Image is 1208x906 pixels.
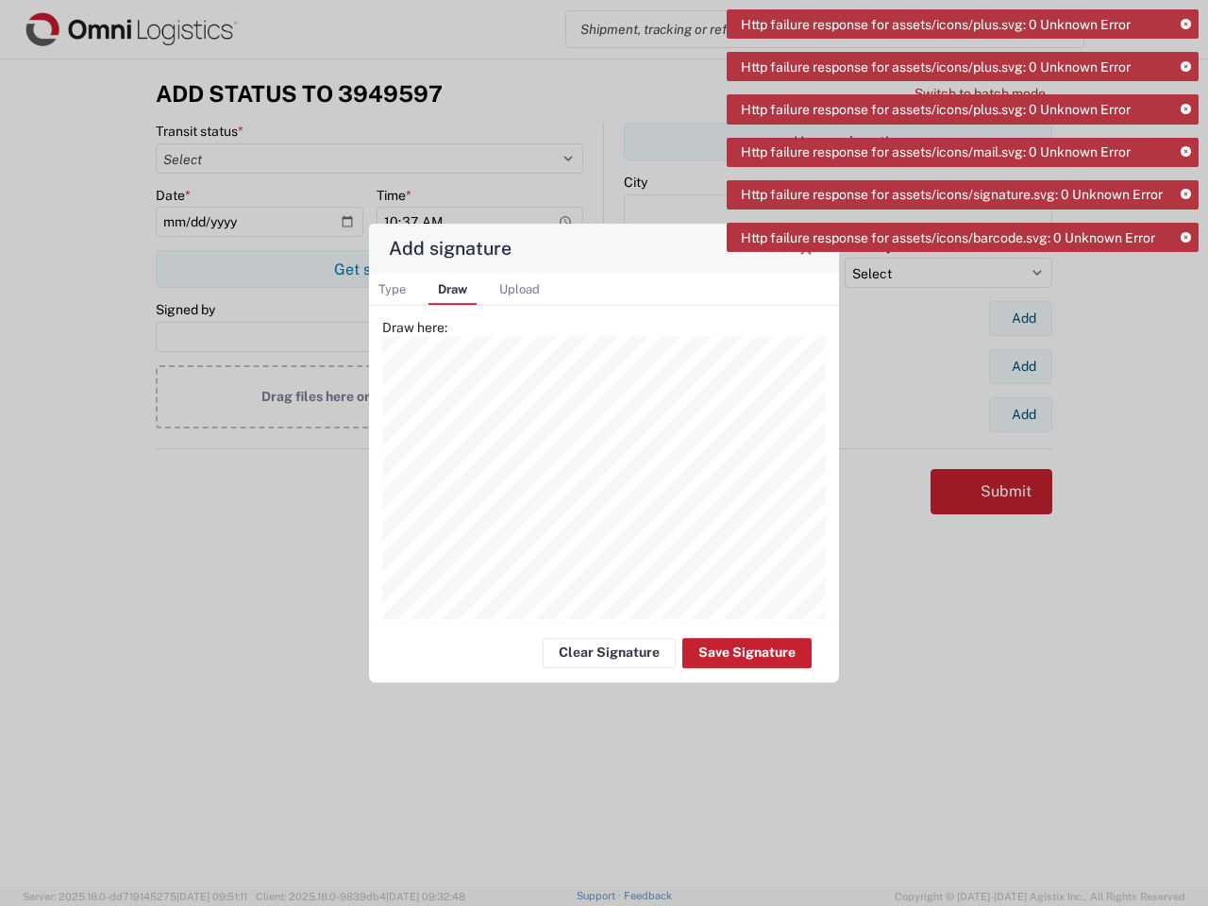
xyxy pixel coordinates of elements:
[378,282,406,296] span: Type
[741,229,1155,246] span: Http failure response for assets/icons/barcode.svg: 0 Unknown Error
[741,16,1131,33] span: Http failure response for assets/icons/plus.svg: 0 Unknown Error
[682,638,812,668] button: Save Signature
[543,638,676,668] button: Clear Signature
[438,282,467,296] span: Draw
[499,282,540,296] span: Upload
[741,143,1131,160] span: Http failure response for assets/icons/mail.svg: 0 Unknown Error
[389,235,512,262] h4: Add signature
[741,101,1131,118] span: Http failure response for assets/icons/plus.svg: 0 Unknown Error
[382,319,826,336] p: Draw here:
[741,186,1163,203] span: Http failure response for assets/icons/signature.svg: 0 Unknown Error
[741,59,1131,75] span: Http failure response for assets/icons/plus.svg: 0 Unknown Error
